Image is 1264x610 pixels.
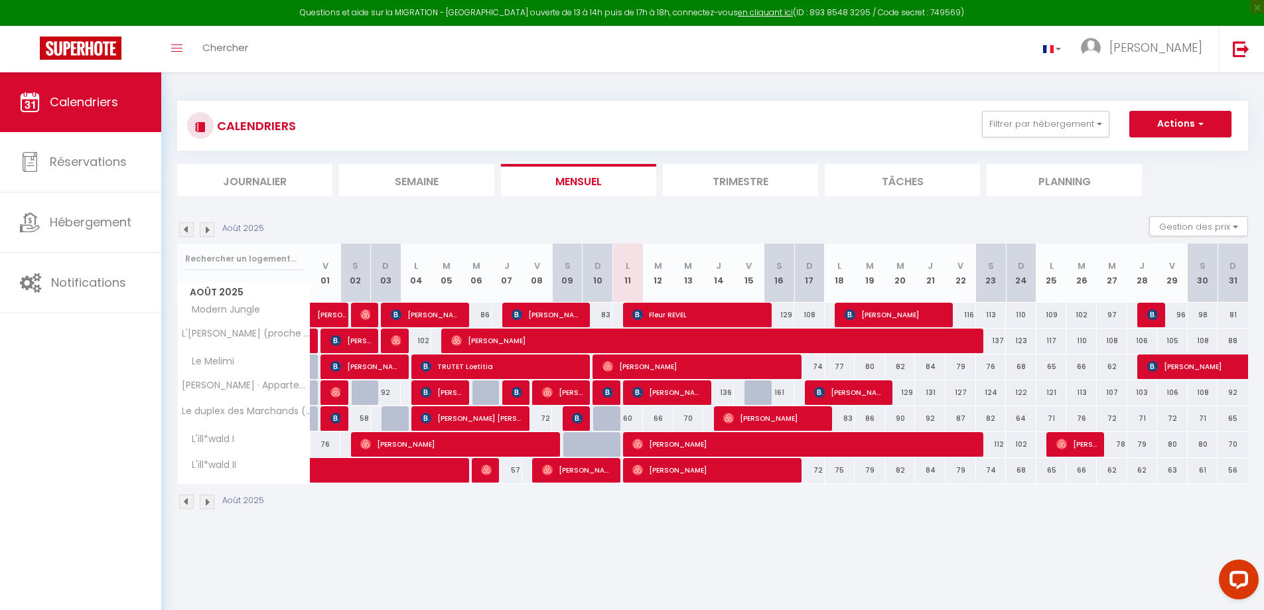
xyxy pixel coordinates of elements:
[1006,432,1036,457] div: 102
[1066,303,1097,327] div: 102
[401,244,431,303] th: 04
[716,260,721,272] abbr: J
[180,303,263,317] span: Modern Jungle
[794,244,825,303] th: 17
[322,260,328,272] abbr: V
[1157,458,1188,483] div: 63
[180,380,313,390] span: [PERSON_NAME] · Appartement centre ville [GEOGRAPHIC_DATA] ( [GEOGRAPHIC_DATA][PERSON_NAME] )
[764,303,794,327] div: 129
[673,406,704,431] div: 70
[976,303,1007,327] div: 113
[492,458,522,483] div: 57
[602,380,612,405] span: [PERSON_NAME]
[50,153,127,170] span: Réservations
[340,406,371,431] div: 58
[534,260,540,272] abbr: V
[915,380,946,405] div: 131
[632,302,764,327] span: Fleur REVEL
[866,260,874,272] abbr: M
[421,380,461,405] span: [PERSON_NAME]
[1218,329,1248,353] div: 88
[946,380,976,405] div: 127
[1078,260,1086,272] abbr: M
[352,260,358,272] abbr: S
[1066,244,1097,303] th: 26
[855,354,885,379] div: 80
[1139,260,1145,272] abbr: J
[794,458,825,483] div: 72
[1006,406,1036,431] div: 64
[946,244,976,303] th: 22
[885,458,916,483] div: 82
[1157,406,1188,431] div: 72
[1006,458,1036,483] div: 68
[414,260,418,272] abbr: L
[565,260,571,272] abbr: S
[1169,260,1175,272] abbr: V
[1127,458,1158,483] div: 62
[583,303,613,327] div: 83
[180,458,240,473] span: L'ill*wald II
[222,495,264,507] p: Août 2025
[1149,216,1248,236] button: Gestion des prix
[1050,260,1054,272] abbr: L
[443,260,451,272] abbr: M
[595,260,601,272] abbr: D
[976,380,1007,405] div: 124
[50,94,118,110] span: Calendriers
[1006,244,1036,303] th: 24
[825,354,855,379] div: 77
[1127,329,1158,353] div: 106
[612,406,643,431] div: 60
[814,380,885,405] span: [PERSON_NAME]
[1208,554,1264,610] iframe: LiveChat chat widget
[1066,329,1097,353] div: 110
[643,406,673,431] div: 66
[855,458,885,483] div: 79
[806,260,813,272] abbr: D
[976,244,1007,303] th: 23
[371,244,401,303] th: 03
[1036,329,1067,353] div: 117
[512,380,522,405] span: [PERSON_NAME] ter [PERSON_NAME]
[703,380,734,405] div: 136
[946,354,976,379] div: 79
[185,247,303,271] input: Rechercher un logement...
[1218,406,1248,431] div: 65
[1157,244,1188,303] th: 29
[654,260,662,272] abbr: M
[51,274,126,291] span: Notifications
[1066,380,1097,405] div: 113
[177,164,332,196] li: Journalier
[885,354,916,379] div: 82
[1157,329,1188,353] div: 105
[1097,244,1127,303] th: 27
[1229,260,1236,272] abbr: D
[988,260,994,272] abbr: S
[825,406,855,431] div: 83
[885,406,916,431] div: 90
[501,164,656,196] li: Mensuel
[1006,329,1036,353] div: 123
[552,244,583,303] th: 09
[522,406,553,431] div: 72
[855,406,885,431] div: 86
[572,406,582,431] span: [PERSON_NAME]
[663,164,818,196] li: Trimestre
[915,406,946,431] div: 92
[915,244,946,303] th: 21
[976,432,1007,457] div: 112
[421,406,522,431] span: [PERSON_NAME] [PERSON_NAME]
[180,329,313,339] span: L'[PERSON_NAME] (proche [PERSON_NAME])
[542,380,583,405] span: [PERSON_NAME]
[40,37,121,60] img: Super Booking
[982,111,1109,137] button: Filtrer par hébergement
[764,244,794,303] th: 16
[1157,432,1188,457] div: 80
[1097,354,1127,379] div: 62
[1036,303,1067,327] div: 109
[1129,111,1231,137] button: Actions
[643,244,673,303] th: 12
[311,303,341,328] a: [PERSON_NAME]
[734,244,764,303] th: 15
